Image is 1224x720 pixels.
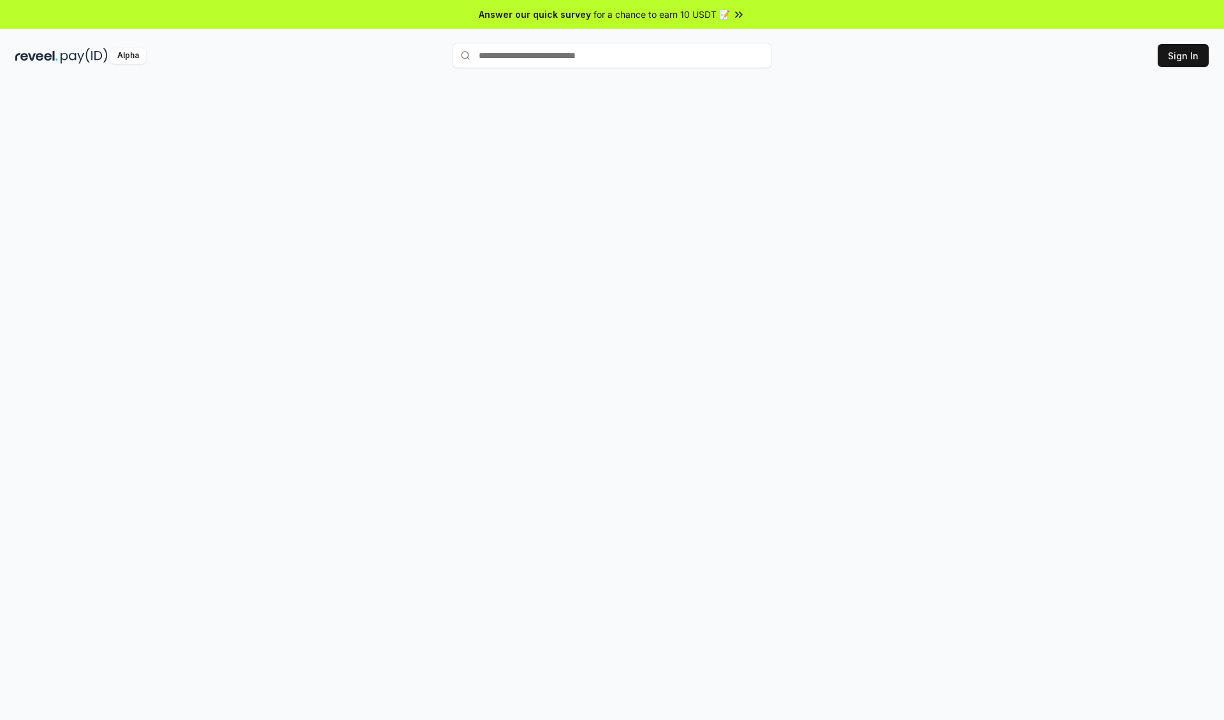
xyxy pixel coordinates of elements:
button: Sign In [1158,44,1209,67]
img: pay_id [61,48,108,64]
img: reveel_dark [15,48,58,64]
div: Alpha [110,48,146,64]
span: Answer our quick survey [479,8,591,21]
span: for a chance to earn 10 USDT 📝 [594,8,730,21]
